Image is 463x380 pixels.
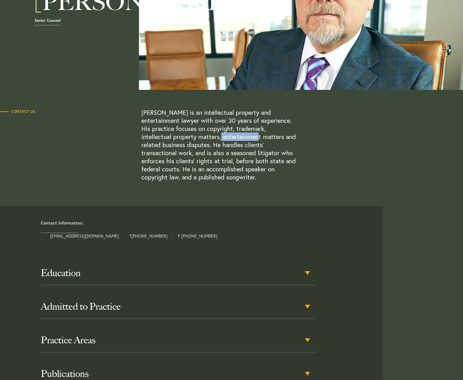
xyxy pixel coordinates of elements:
[178,234,217,238] span: F [PHONE_NUMBER]
[129,234,167,238] span: T
[41,220,83,226] strong: Contact information:
[141,109,297,181] p: [PERSON_NAME] is an intellectual property and entertainment lawyer with over 30 years of experien...
[50,233,119,239] a: [EMAIL_ADDRESS][DOMAIN_NAME]
[35,19,60,25] span: Senior Counsel
[41,301,315,312] h3: Admitted to Practice
[41,267,315,279] h3: Education
[41,368,315,379] h3: Publications
[41,335,315,346] h3: Practice Areas
[131,233,167,239] a: [PHONE_NUMBER]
